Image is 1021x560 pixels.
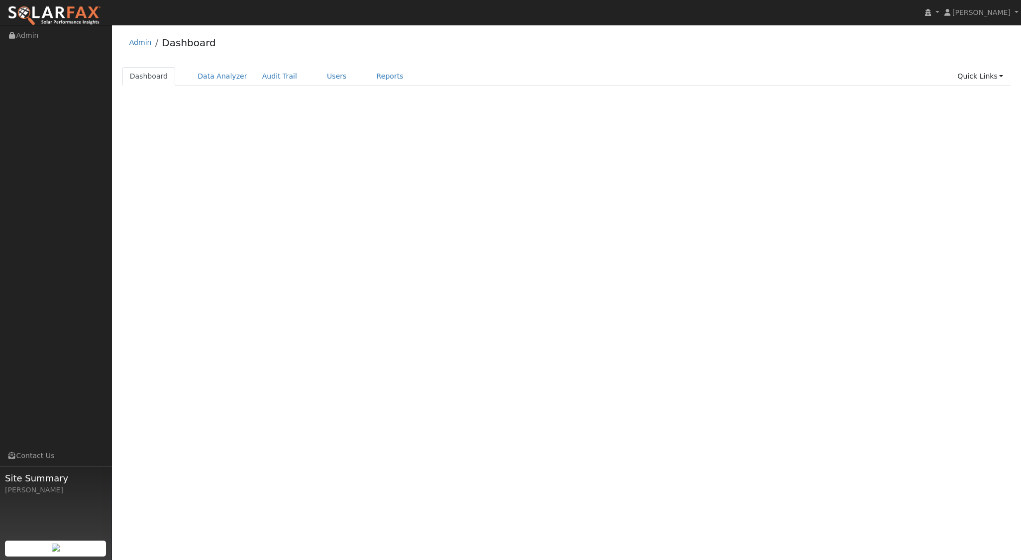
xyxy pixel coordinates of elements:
[7,5,101,26] img: SolarFax
[5,471,106,485] span: Site Summary
[950,67,1011,86] a: Quick Links
[52,544,60,552] img: retrieve
[952,8,1011,16] span: [PERSON_NAME]
[369,67,411,86] a: Reports
[5,485,106,495] div: [PERSON_NAME]
[319,67,354,86] a: Users
[122,67,176,86] a: Dashboard
[190,67,255,86] a: Data Analyzer
[255,67,305,86] a: Audit Trail
[129,38,152,46] a: Admin
[162,37,216,49] a: Dashboard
